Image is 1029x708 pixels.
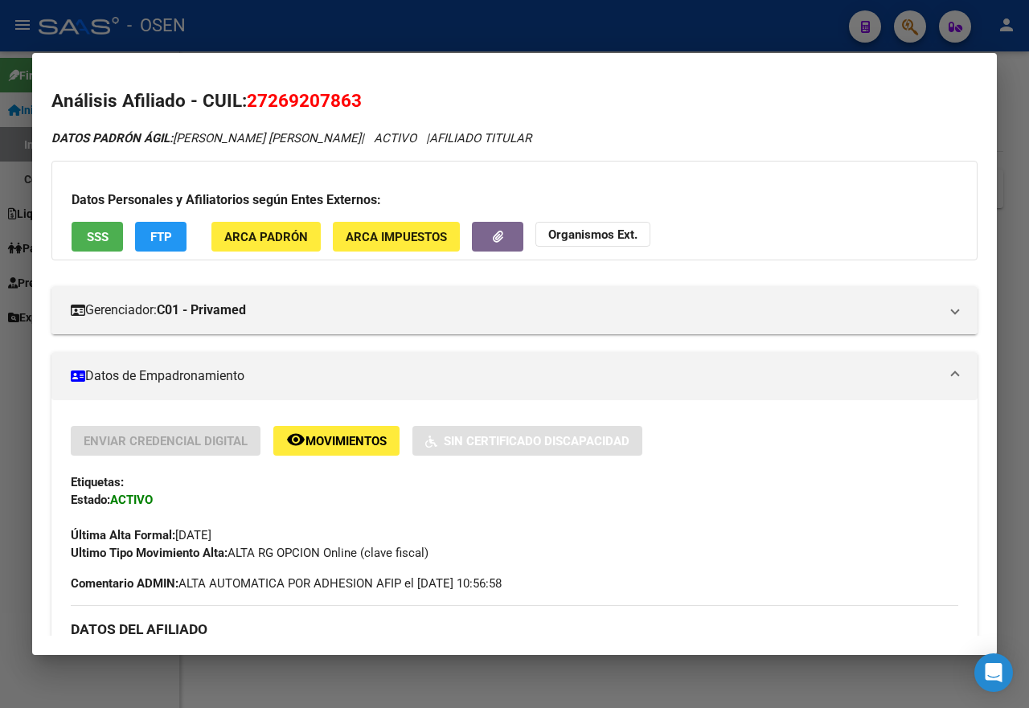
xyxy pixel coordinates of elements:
[71,475,124,489] strong: Etiquetas:
[273,426,400,456] button: Movimientos
[84,434,248,448] span: Enviar Credencial Digital
[286,430,305,449] mat-icon: remove_red_eye
[71,426,260,456] button: Enviar Credencial Digital
[71,546,228,560] strong: Ultimo Tipo Movimiento Alta:
[71,528,175,542] strong: Última Alta Formal:
[51,131,173,145] strong: DATOS PADRÓN ÁGIL:
[71,576,178,591] strong: Comentario ADMIN:
[247,90,362,111] span: 27269207863
[72,190,957,210] h3: Datos Personales y Afiliatorios según Entes Externos:
[412,426,642,456] button: Sin Certificado Discapacidad
[87,230,109,244] span: SSS
[211,222,321,252] button: ARCA Padrón
[974,653,1013,692] div: Open Intercom Messenger
[72,222,123,252] button: SSS
[71,366,939,386] mat-panel-title: Datos de Empadronamiento
[51,286,978,334] mat-expansion-panel-header: Gerenciador:C01 - Privamed
[429,131,531,145] span: AFILIADO TITULAR
[535,222,650,247] button: Organismos Ext.
[71,493,110,507] strong: Estado:
[71,575,502,592] span: ALTA AUTOMATICA POR ADHESION AFIP el [DATE] 10:56:58
[346,230,447,244] span: ARCA Impuestos
[51,131,361,145] span: [PERSON_NAME] [PERSON_NAME]
[224,230,308,244] span: ARCA Padrón
[71,301,939,320] mat-panel-title: Gerenciador:
[51,352,978,400] mat-expansion-panel-header: Datos de Empadronamiento
[333,222,460,252] button: ARCA Impuestos
[71,546,428,560] span: ALTA RG OPCION Online (clave fiscal)
[71,620,958,638] h3: DATOS DEL AFILIADO
[135,222,187,252] button: FTP
[110,493,153,507] strong: ACTIVO
[51,131,531,145] i: | ACTIVO |
[51,88,978,115] h2: Análisis Afiliado - CUIL:
[157,301,246,320] strong: C01 - Privamed
[71,528,211,542] span: [DATE]
[150,230,172,244] span: FTP
[548,227,637,242] strong: Organismos Ext.
[305,434,387,448] span: Movimientos
[444,434,629,448] span: Sin Certificado Discapacidad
